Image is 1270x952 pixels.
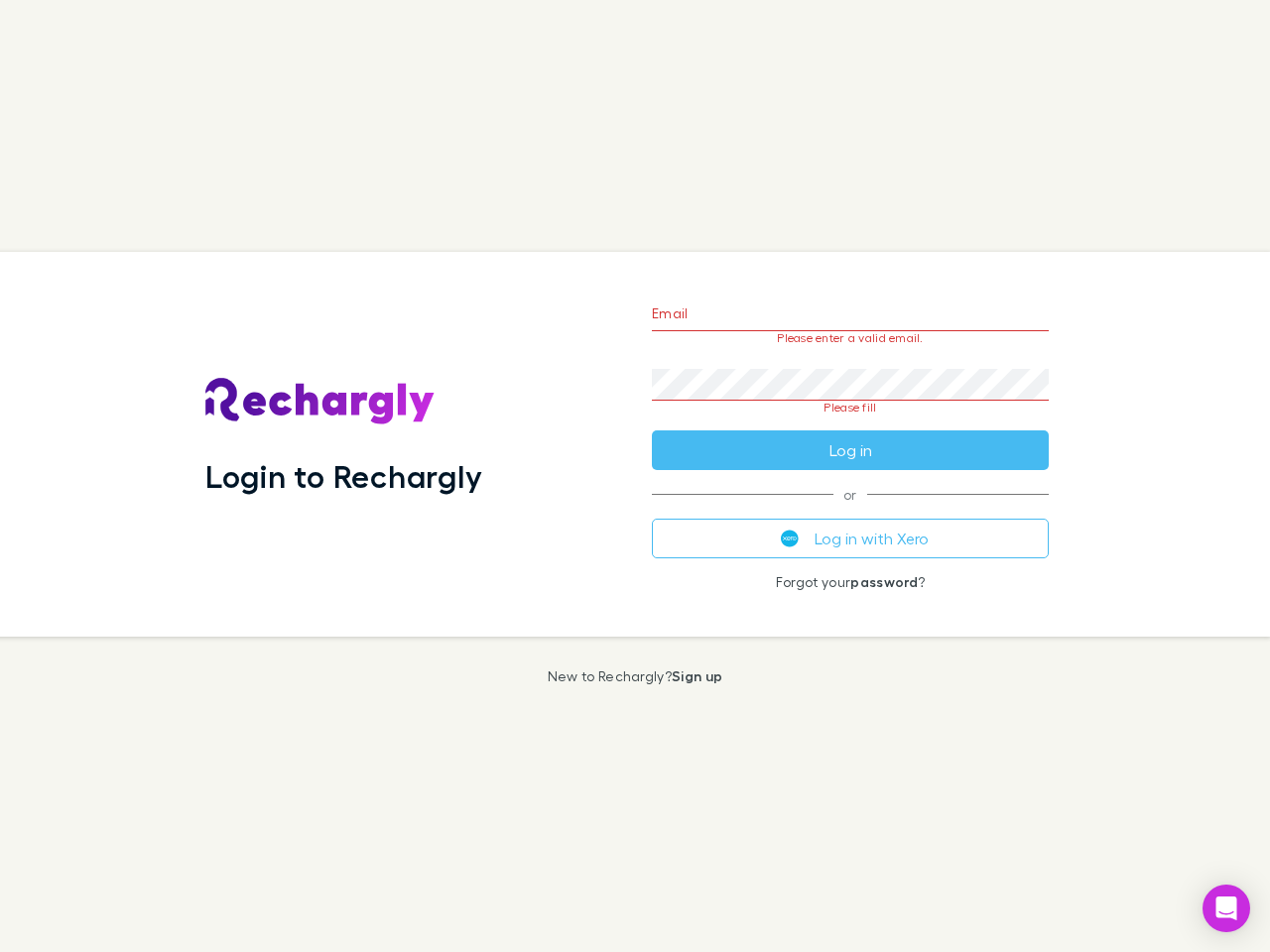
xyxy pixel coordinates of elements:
span: or [652,494,1049,495]
button: Log in [652,430,1049,470]
p: Forgot your ? [652,574,1049,590]
a: password [850,573,918,590]
a: Sign up [672,667,722,684]
button: Log in with Xero [652,519,1049,558]
img: Xero's logo [781,530,799,547]
h1: Login to Rechargly [205,457,482,495]
p: New to Rechargly? [548,668,723,684]
div: Open Intercom Messenger [1203,885,1250,932]
p: Please enter a valid email. [652,331,1049,345]
p: Please fill [652,401,1049,415]
img: Rechargly's Logo [205,378,436,425]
